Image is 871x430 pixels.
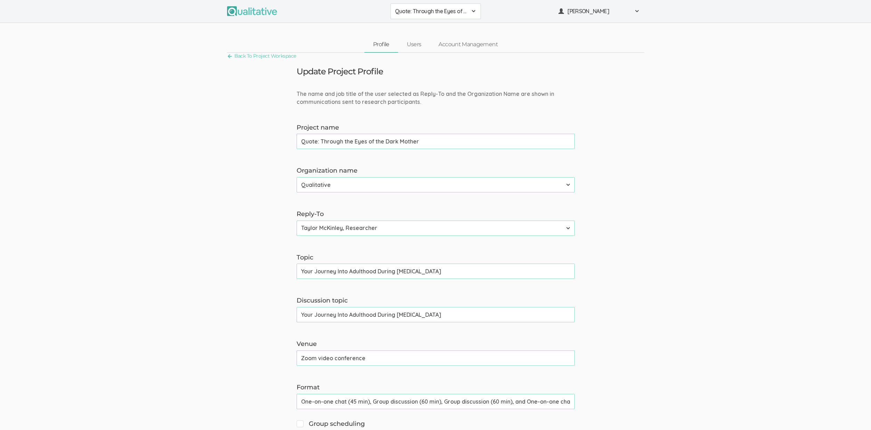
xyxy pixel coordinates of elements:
label: Reply-To [297,210,575,219]
label: Project name [297,123,575,132]
a: Account Management [430,37,506,52]
button: Quote: Through the Eyes of the Dark Mother [390,3,481,19]
button: [PERSON_NAME] [554,3,644,19]
h3: Update Project Profile [297,67,384,76]
span: Quote: Through the Eyes of the Dark Mother [395,7,467,15]
label: Topic [297,253,575,262]
a: Users [398,37,430,52]
img: Qualitative [227,6,277,16]
span: Group scheduling [297,420,365,429]
span: [PERSON_NAME] [567,7,630,15]
label: Organization name [297,166,575,175]
a: Back To Project Workspace [227,51,296,61]
label: Format [297,383,575,392]
iframe: Chat Widget [836,397,871,430]
a: Profile [364,37,398,52]
label: Discussion topic [297,296,575,305]
div: The name and job title of the user selected as Reply-To and the Organization Name are shown in co... [291,90,580,106]
label: Venue [297,340,575,349]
